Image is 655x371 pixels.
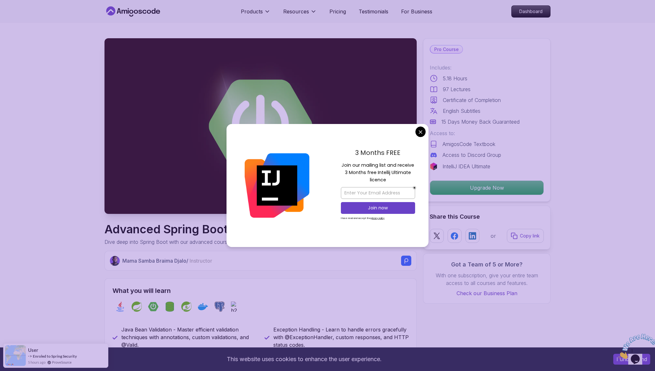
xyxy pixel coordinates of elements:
[110,256,120,266] img: Nelson Djalo
[283,8,309,15] p: Resources
[190,258,212,264] span: Instructor
[401,8,432,15] a: For Business
[430,163,437,170] img: jetbrains logo
[430,46,463,53] p: Pro Course
[443,85,471,93] p: 97 Lectures
[28,360,46,365] span: 5 hours ago
[430,289,544,297] a: Check our Business Plan
[507,229,544,243] button: Copy link
[104,238,374,246] p: Dive deep into Spring Boot with our advanced course, designed to take your skills from intermedia...
[430,272,544,287] p: With one subscription, give your entire team access to all courses and features.
[443,75,467,82] p: 5.18 Hours
[3,3,42,28] img: Chat attention grabber
[241,8,263,15] p: Products
[430,129,544,137] p: Access to:
[198,302,208,312] img: docker logo
[329,8,346,15] a: Pricing
[613,354,650,365] button: Accept cookies
[512,6,550,17] p: Dashboard
[121,326,257,349] p: Java Bean Validation - Master efficient validation techniques with annotations, custom validation...
[104,38,417,214] img: advanced-spring-boot_thumbnail
[359,8,388,15] a: Testimonials
[443,151,501,159] p: Access to Discord Group
[112,286,409,295] h2: What you will learn
[430,212,544,221] h2: Share this Course
[443,107,480,115] p: English Subtitles
[430,260,544,269] h3: Got a Team of 5 or More?
[430,181,543,195] p: Upgrade Now
[430,64,544,71] p: Includes:
[3,3,5,8] span: 1
[241,8,270,20] button: Products
[115,302,125,312] img: java logo
[491,232,496,240] p: or
[165,302,175,312] img: spring-data-jpa logo
[443,96,501,104] p: Certificate of Completion
[443,140,495,148] p: AmigosCode Textbook
[615,331,655,361] iframe: chat widget
[33,354,77,359] a: Enroled to Spring Security
[443,163,490,170] p: IntelliJ IDEA Ultimate
[181,302,191,312] img: spring-security logo
[231,302,241,312] img: h2 logo
[214,302,225,312] img: postgres logo
[430,180,544,195] button: Upgrade Now
[104,223,374,236] h1: Advanced Spring Boot
[28,347,38,353] span: User
[511,5,551,18] a: Dashboard
[52,360,72,365] a: ProveSource
[273,326,409,349] p: Exception Handling - Learn to handle errors gracefully with @ExceptionHandler, custom responses, ...
[148,302,158,312] img: spring-boot logo
[122,257,212,265] p: Mama Samba Braima Djalo /
[5,345,26,366] img: provesource social proof notification image
[28,353,32,359] span: ->
[132,302,142,312] img: spring logo
[283,8,317,20] button: Resources
[520,233,540,239] p: Copy link
[5,352,604,366] div: This website uses cookies to enhance the user experience.
[441,118,520,126] p: 15 Days Money Back Guaranteed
